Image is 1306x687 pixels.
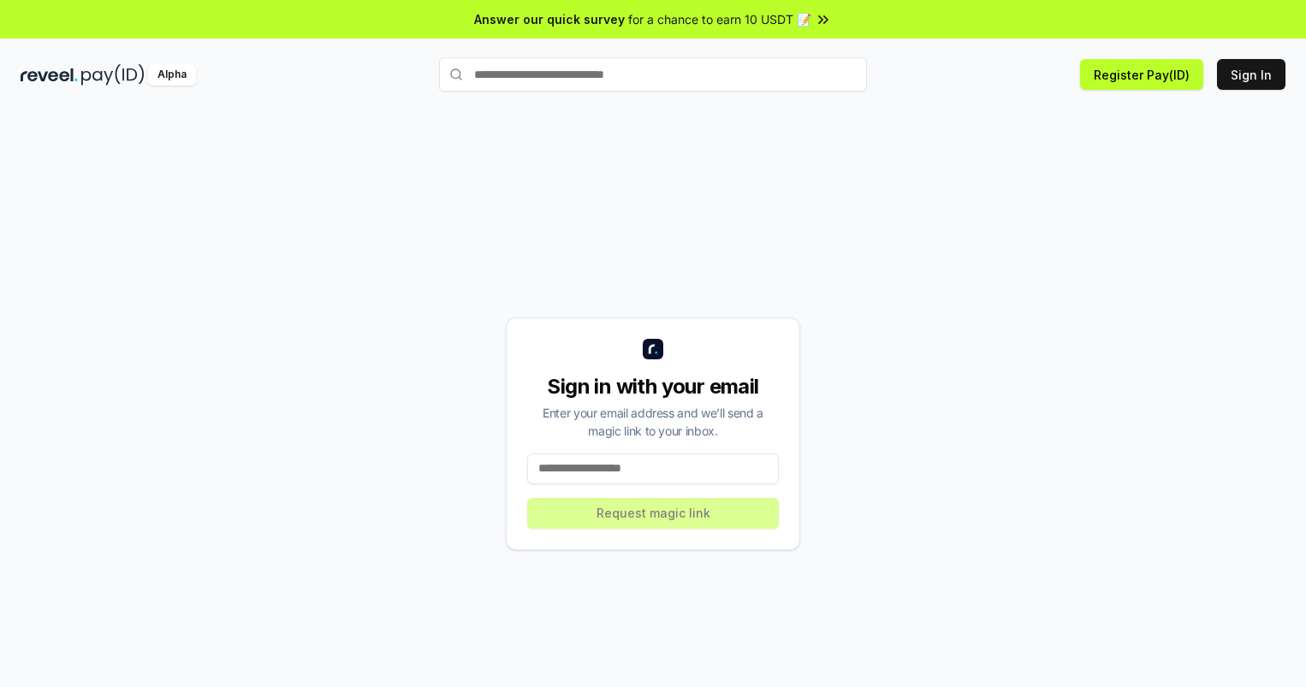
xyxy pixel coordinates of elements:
button: Sign In [1217,59,1285,90]
div: Enter your email address and we’ll send a magic link to your inbox. [527,404,779,440]
button: Register Pay(ID) [1080,59,1203,90]
div: Sign in with your email [527,373,779,400]
img: reveel_dark [21,64,78,86]
div: Alpha [148,64,196,86]
img: pay_id [81,64,145,86]
span: Answer our quick survey [474,10,625,28]
img: logo_small [643,339,663,359]
span: for a chance to earn 10 USDT 📝 [628,10,811,28]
